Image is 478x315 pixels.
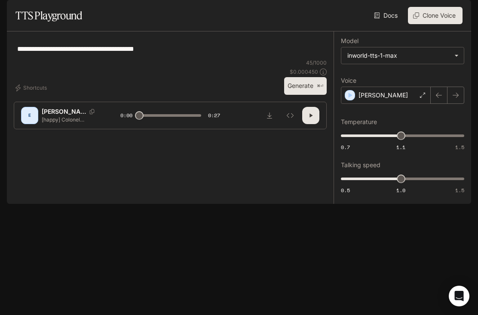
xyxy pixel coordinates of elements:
[15,7,82,24] h1: TTS Playground
[341,119,377,125] p: Temperature
[347,51,450,60] div: inworld-tts-1-max
[6,4,22,20] button: open drawer
[208,111,220,120] span: 0:27
[341,187,350,194] span: 0.5
[42,107,86,116] p: [PERSON_NAME]
[341,78,356,84] p: Voice
[341,47,464,64] div: inworld-tts-1-max
[396,187,405,194] span: 1.0
[23,109,37,122] div: E
[42,116,100,123] p: [happy] Colonel [PERSON_NAME] sure can give it a nice speech. His pep talk reminded me of the one...
[341,38,358,44] p: Model
[317,84,323,89] p: ⌘⏎
[341,162,380,168] p: Talking speed
[396,143,405,151] span: 1.1
[284,77,327,95] button: Generate⌘⏎
[14,81,50,95] button: Shortcuts
[120,111,132,120] span: 0:00
[341,143,350,151] span: 0.7
[282,107,299,124] button: Inspect
[455,143,464,151] span: 1.5
[372,7,401,24] a: Docs
[408,7,463,24] button: Clone Voice
[449,286,469,306] div: Open Intercom Messenger
[290,68,318,75] p: $ 0.000450
[261,107,278,124] button: Download audio
[306,59,327,66] p: 45 / 1000
[455,187,464,194] span: 1.5
[86,109,98,114] button: Copy Voice ID
[358,91,408,100] p: [PERSON_NAME]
